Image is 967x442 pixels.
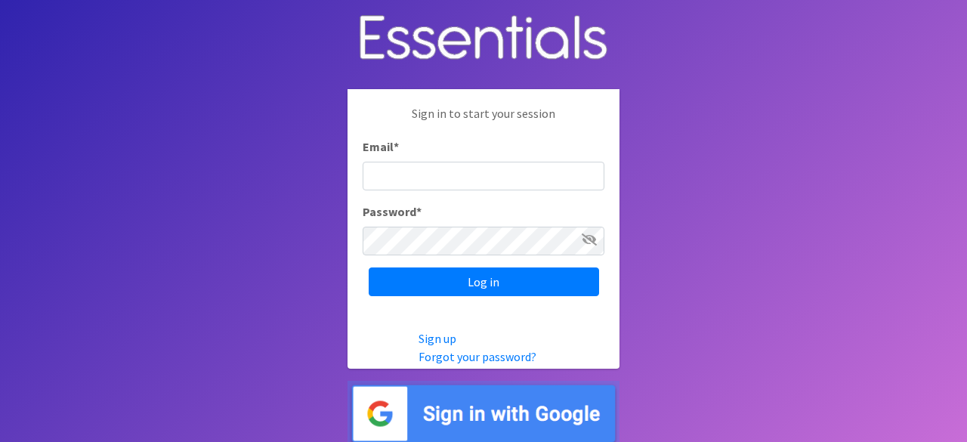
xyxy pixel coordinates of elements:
label: Email [363,138,399,156]
a: Sign up [419,331,456,346]
input: Log in [369,267,599,296]
label: Password [363,202,422,221]
abbr: required [416,204,422,219]
p: Sign in to start your session [363,104,604,138]
abbr: required [394,139,399,154]
a: Forgot your password? [419,349,536,364]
